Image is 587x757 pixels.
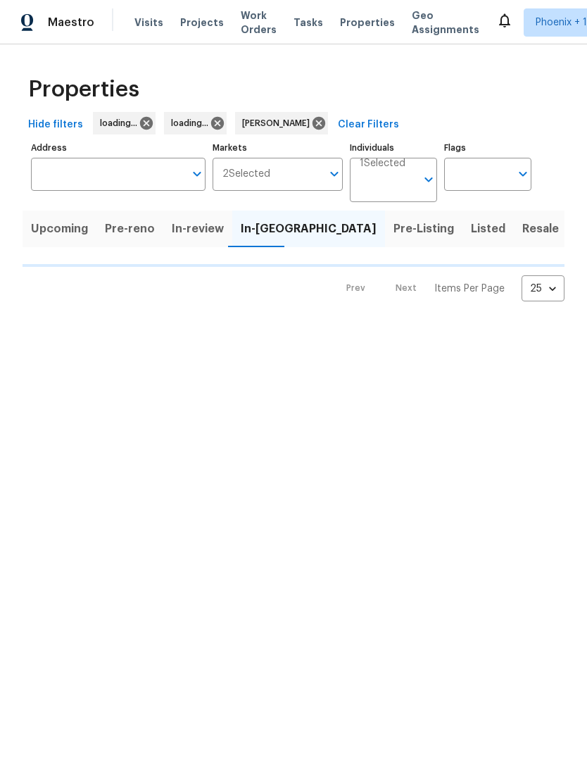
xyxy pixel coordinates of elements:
button: Open [324,164,344,184]
span: In-[GEOGRAPHIC_DATA] [241,219,377,239]
span: Visits [134,15,163,30]
span: loading... [100,116,143,130]
label: Markets [213,144,343,152]
span: Maestro [48,15,94,30]
nav: Pagination Navigation [333,275,564,301]
span: Listed [471,219,505,239]
p: Items Per Page [434,282,505,296]
button: Clear Filters [332,112,405,138]
button: Hide filters [23,112,89,138]
span: 2 Selected [222,168,270,180]
span: Phoenix + 1 [536,15,587,30]
span: Tasks [293,18,323,27]
span: Geo Assignments [412,8,479,37]
label: Address [31,144,206,152]
label: Individuals [350,144,437,152]
span: Properties [28,82,139,96]
div: loading... [164,112,227,134]
span: [PERSON_NAME] [242,116,315,130]
span: Pre-Listing [393,219,454,239]
label: Flags [444,144,531,152]
button: Open [419,170,438,189]
span: Clear Filters [338,116,399,134]
span: loading... [171,116,214,130]
span: Resale [522,219,559,239]
span: Upcoming [31,219,88,239]
button: Open [187,164,207,184]
div: loading... [93,112,156,134]
div: 25 [522,270,564,307]
span: Properties [340,15,395,30]
div: [PERSON_NAME] [235,112,328,134]
button: Open [513,164,533,184]
span: Pre-reno [105,219,155,239]
span: Hide filters [28,116,83,134]
span: Work Orders [241,8,277,37]
span: In-review [172,219,224,239]
span: 1 Selected [360,158,405,170]
span: Projects [180,15,224,30]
